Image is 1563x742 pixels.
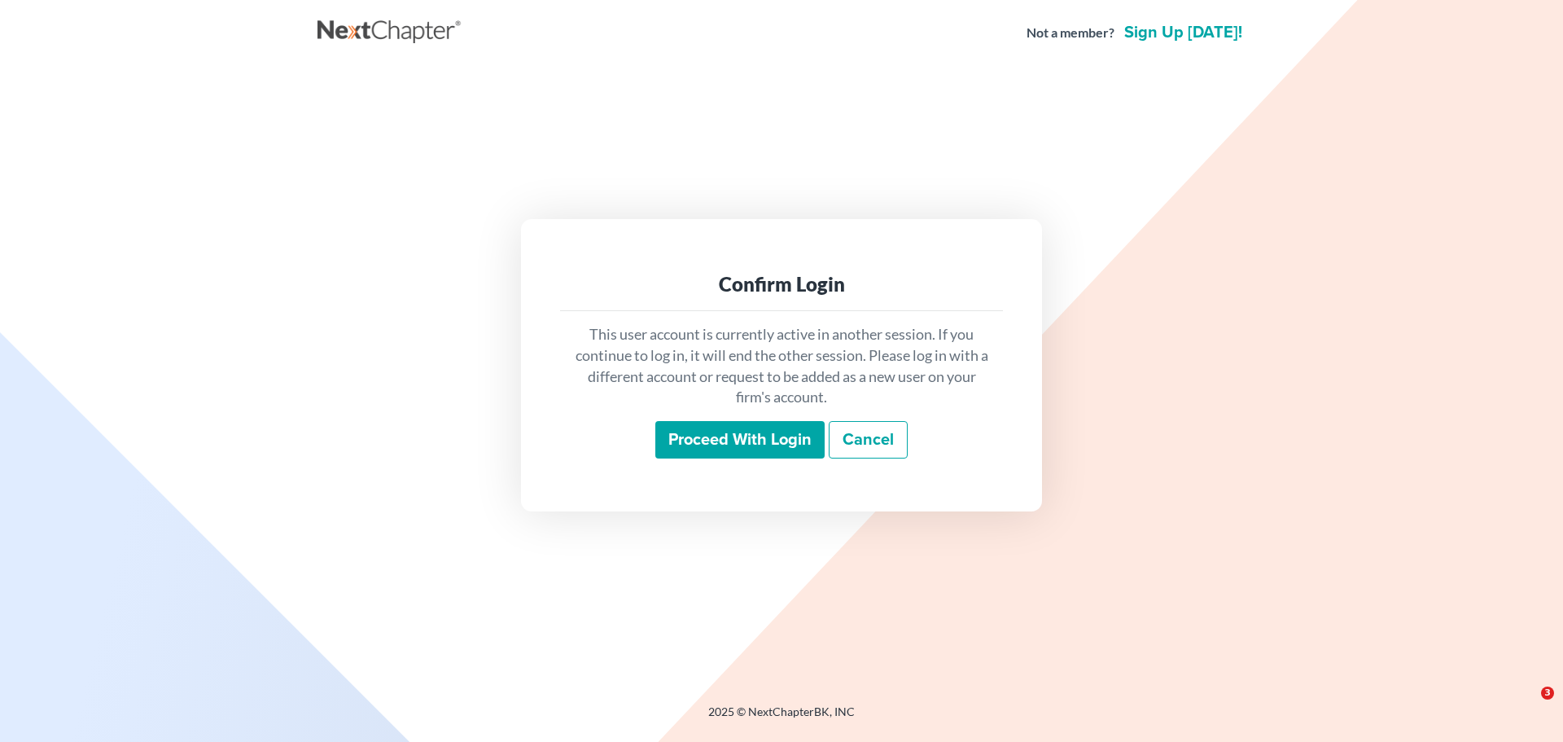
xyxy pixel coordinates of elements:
[573,271,990,297] div: Confirm Login
[573,324,990,408] p: This user account is currently active in another session. If you continue to log in, it will end ...
[1541,687,1554,700] span: 3
[655,421,825,459] input: Proceed with login
[1027,24,1114,42] strong: Not a member?
[829,421,908,459] a: Cancel
[317,704,1246,733] div: 2025 © NextChapterBK, INC
[1508,687,1547,726] iframe: Intercom live chat
[1121,24,1246,41] a: Sign up [DATE]!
